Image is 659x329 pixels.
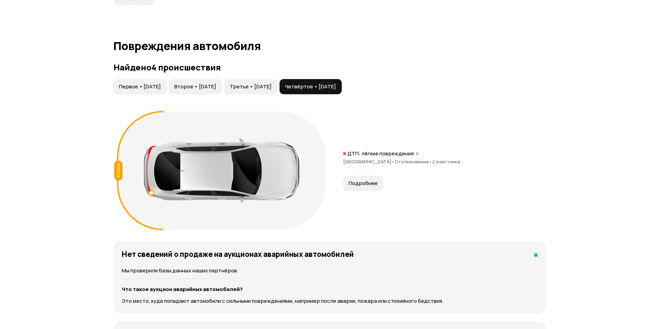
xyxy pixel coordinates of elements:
[224,79,277,94] button: Третье • [DATE]
[349,180,378,187] span: Подробнее
[122,267,538,274] p: Мы проверили базы данных наших партнёров.
[432,158,460,165] span: 2 участника
[122,286,243,293] strong: Что такое аукцион аварийных автомобилей?
[114,161,122,181] div: Сзади
[285,83,336,90] span: Четвёртое • [DATE]
[174,83,216,90] span: Второе • [DATE]
[395,158,432,165] span: Столкновение
[122,297,538,305] p: Это место, куда попадают автомобили с сильными повреждениями, например после аварии, пожара или с...
[343,158,395,165] span: [GEOGRAPHIC_DATA]
[347,150,414,157] p: ДТП: лёгкие повреждения
[280,79,342,94] button: Четвёртое • [DATE]
[230,83,272,90] span: Третье • [DATE]
[429,158,432,165] span: •
[119,83,161,90] span: Первое • [DATE]
[169,79,222,94] button: Второе • [DATE]
[113,40,546,52] h1: Повреждения автомобиля
[343,176,384,191] button: Подробнее
[392,158,395,165] span: •
[113,62,546,72] h3: Найдено 4 происшествия
[113,79,167,94] button: Первое • [DATE]
[122,250,354,259] h4: Нет сведений о продаже на аукционах аварийных автомобилей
